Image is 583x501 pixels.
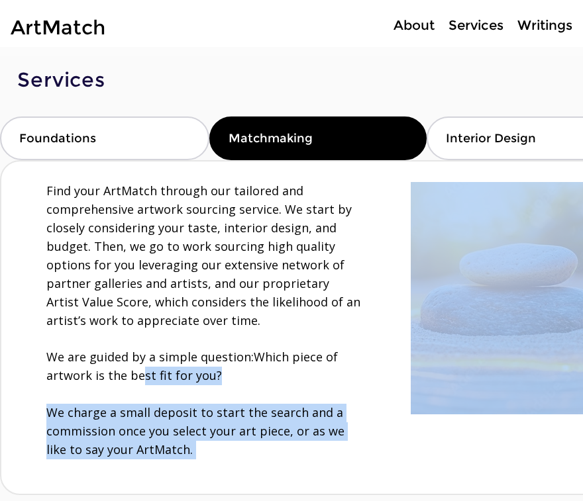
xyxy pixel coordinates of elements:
span: We are guided by a simple question: [46,349,254,365]
a: Writings [510,16,579,35]
span: Interior Design [446,131,536,146]
span: Matchmaking [229,131,313,146]
a: About [386,16,441,35]
p: Services [442,16,510,35]
span: Find your ArtMatch through our tailored and comprehensive artwork sourcing service. We start by c... [46,183,360,328]
a: ArtMatch [11,15,105,40]
span: Services [17,68,105,92]
span: We charge a small deposit to start the search and a commission once you select your art piece, or... [46,404,344,457]
span: Foundations [19,131,96,146]
p: About [387,16,441,35]
a: Services [441,16,510,35]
